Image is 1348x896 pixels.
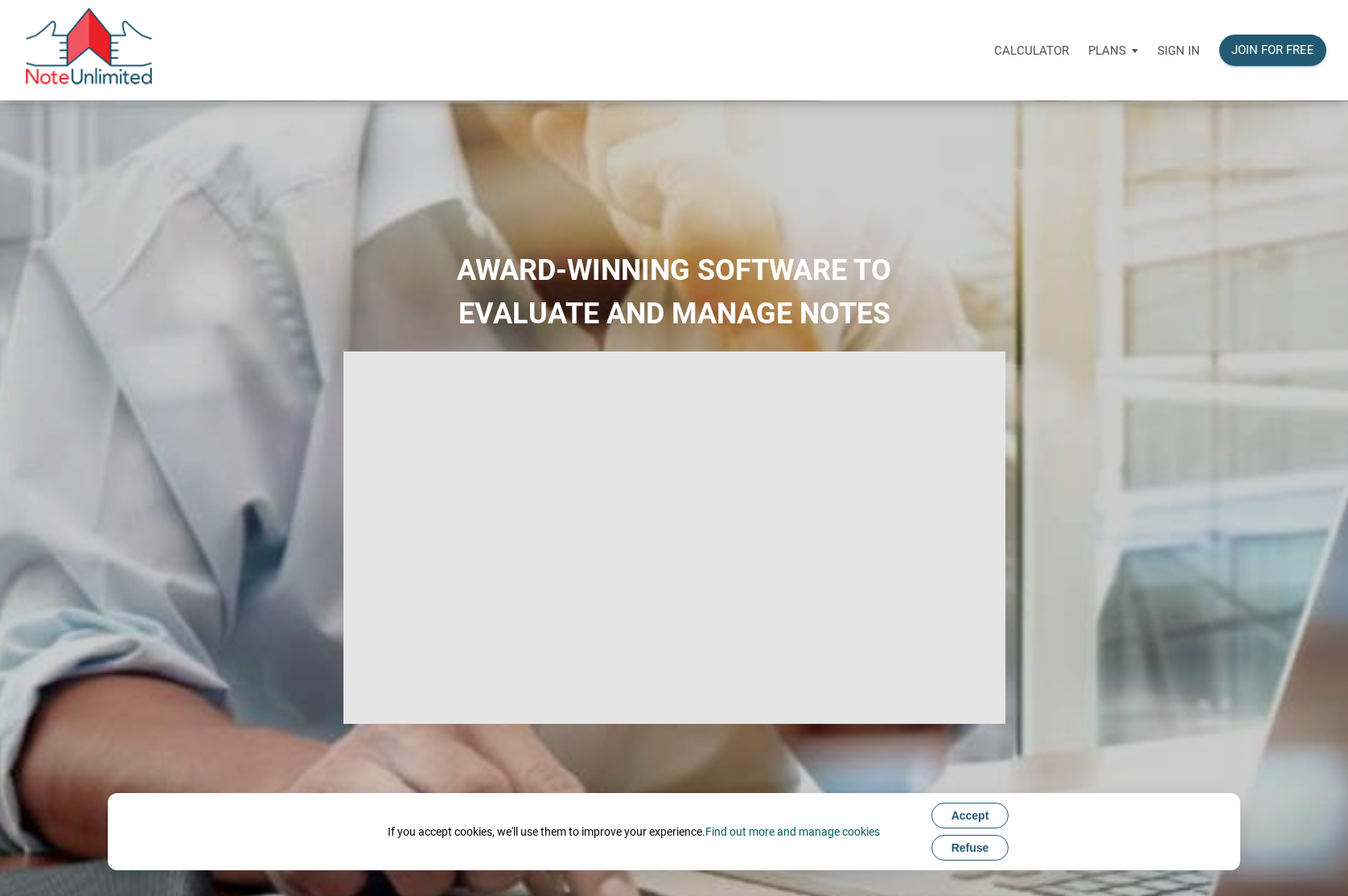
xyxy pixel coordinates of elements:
p: Calculator [994,43,1069,58]
p: Plans [1088,43,1126,58]
span: Refuse [951,841,989,854]
button: Join for free [1219,35,1326,66]
h2: AWARD-WINNING SOFTWARE TO EVALUATE AND MANAGE NOTES [12,249,1336,335]
div: If you accept cookies, we'll use them to improve your experience. [388,824,880,840]
a: Join for free [1210,25,1336,76]
iframe: NoteUnlimited [343,351,1005,724]
a: Sign in [1148,25,1210,76]
a: Calculator [984,25,1079,76]
p: Sign in [1157,43,1200,58]
a: Plans [1079,25,1148,76]
span: Accept [951,809,989,822]
button: Plans [1079,27,1148,75]
button: Accept [931,803,1009,828]
a: Find out more and manage cookies [705,825,880,838]
button: Refuse [931,835,1009,861]
div: Join for free [1231,41,1314,60]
